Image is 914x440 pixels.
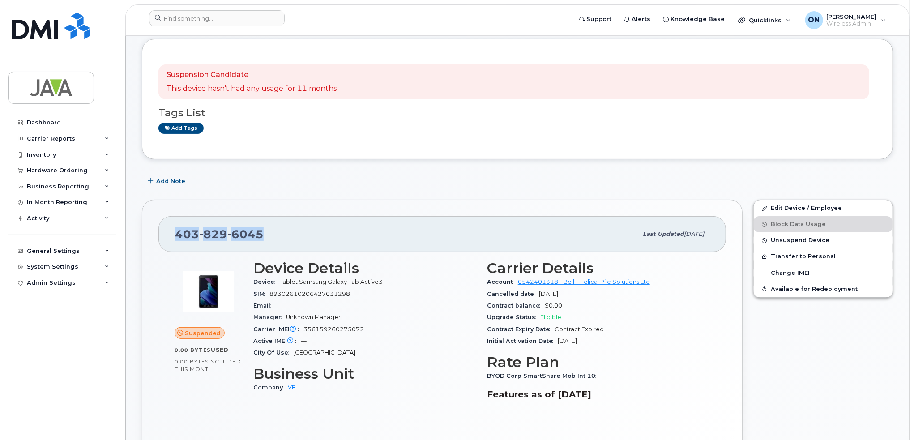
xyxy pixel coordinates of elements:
button: Available for Redeployment [754,281,893,297]
span: Tablet Samsung Galaxy Tab Active3 [279,278,383,285]
span: SIM [253,290,269,297]
span: Carrier IMEI [253,326,303,333]
span: Unsuspend Device [771,237,829,244]
span: Wireless Admin [827,20,877,27]
img: image20231002-3703462-1ny0050.jpeg [182,265,235,318]
h3: Features as of [DATE] [487,389,710,400]
span: Knowledge Base [671,15,725,24]
span: Contract Expiry Date [487,326,555,333]
p: Suspension Candidate [167,70,337,80]
span: Company [253,384,288,391]
span: Unknown Manager [286,314,341,320]
h3: Rate Plan [487,354,710,370]
span: Last updated [643,231,684,237]
span: Upgrade Status [487,314,540,320]
a: Add tags [158,123,204,134]
span: Account [487,278,518,285]
h3: Business Unit [253,366,476,382]
p: This device hasn't had any usage for 11 months [167,84,337,94]
span: Email [253,302,275,309]
span: Active IMEI [253,337,301,344]
span: $0.00 [545,302,562,309]
span: Device [253,278,279,285]
span: Contract Expired [555,326,604,333]
span: [DATE] [558,337,577,344]
a: 0542401318 - Bell - Helical Pile Solutions Ltd [518,278,650,285]
span: [GEOGRAPHIC_DATA] [293,349,355,356]
h3: Carrier Details [487,260,710,276]
span: Support [586,15,611,24]
span: 0.00 Bytes [175,347,211,353]
button: Transfer to Personal [754,248,893,265]
button: Block Data Usage [754,216,893,232]
button: Change IMEI [754,265,893,281]
span: Manager [253,314,286,320]
div: Osborn Nyasore [799,11,893,29]
span: — [275,302,281,309]
span: City Of Use [253,349,293,356]
span: [DATE] [539,290,558,297]
a: Knowledge Base [657,10,731,28]
span: Initial Activation Date [487,337,558,344]
span: used [211,346,229,353]
span: Alerts [632,15,650,24]
span: 829 [199,227,227,241]
span: BYOD Corp SmartShare Mob Int 10 [487,372,600,379]
h3: Tags List [158,107,876,119]
h3: Device Details [253,260,476,276]
button: Add Note [142,173,193,189]
span: 356159260275072 [303,326,364,333]
a: Edit Device / Employee [754,200,893,216]
span: 0.00 Bytes [175,359,209,365]
span: Eligible [540,314,561,320]
span: Available for Redeployment [771,286,858,292]
span: — [301,337,307,344]
span: [DATE] [684,231,704,237]
span: [PERSON_NAME] [827,13,877,20]
a: VE [288,384,295,391]
span: Quicklinks [749,17,782,24]
span: 6045 [227,227,264,241]
a: Alerts [618,10,657,28]
span: 403 [175,227,264,241]
span: Suspended [185,329,221,337]
span: Contract balance [487,302,545,309]
div: Quicklinks [732,11,797,29]
span: 89302610206427031298 [269,290,350,297]
input: Find something... [149,10,285,26]
span: Add Note [156,177,185,185]
button: Unsuspend Device [754,232,893,248]
span: included this month [175,358,241,373]
span: Cancelled date [487,290,539,297]
a: Support [572,10,618,28]
span: ON [808,15,820,26]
